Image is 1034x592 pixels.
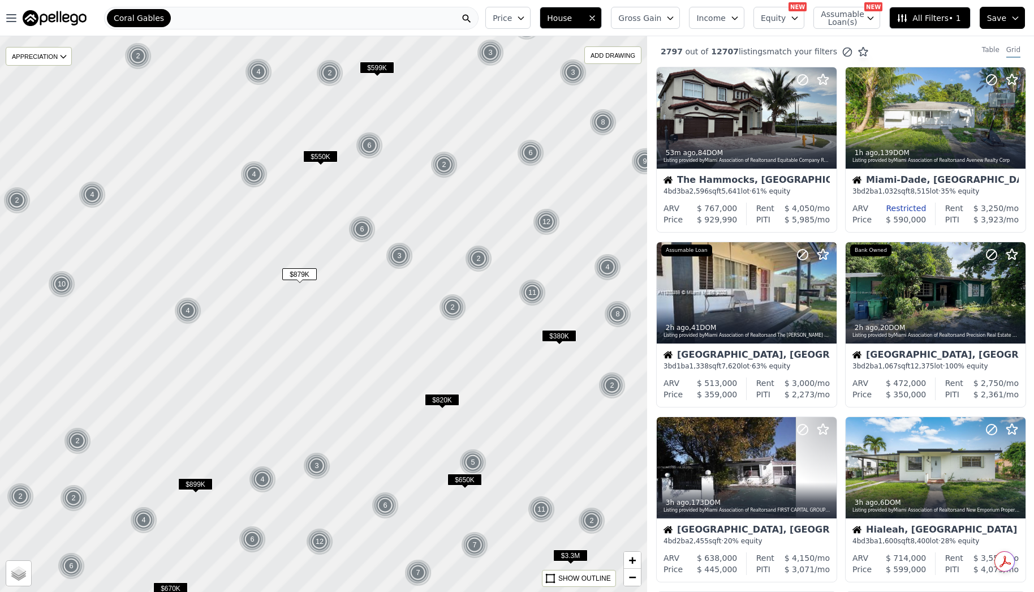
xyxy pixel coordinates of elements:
[945,389,959,400] div: PITI
[852,350,861,359] img: House
[578,507,605,534] div: 2
[945,377,963,389] div: Rent
[461,531,489,559] img: g1.png
[303,151,338,167] div: $550K
[852,377,868,389] div: ARV
[372,492,399,519] div: 6
[690,362,709,370] span: 1,338
[629,570,636,584] span: −
[766,46,837,57] span: match your filters
[868,203,926,214] div: Restricted
[130,507,158,534] img: g1.png
[664,148,831,157] div: , 84 DOM
[303,151,338,162] span: $550K
[631,148,659,175] img: g1.png
[855,149,878,157] time: 2025-08-12 20:17
[306,528,334,555] img: g1.png
[910,537,929,545] span: 8,400
[696,12,726,24] span: Income
[542,330,576,342] span: $380K
[519,279,546,306] img: g1.png
[845,242,1025,407] a: 2h ago,20DOMListing provided byMiami Association of Realtorsand Precision Real Estate GroupBank O...
[897,12,960,24] span: All Filters • 1
[721,187,740,195] span: 5,641
[664,350,673,359] img: House
[774,552,830,564] div: /mo
[178,478,213,490] span: $899K
[348,216,376,243] div: 6
[664,525,673,534] img: House
[594,254,622,281] img: g1.png
[124,42,152,70] img: g1.png
[690,187,709,195] span: 2,596
[982,45,999,58] div: Table
[6,561,31,586] a: Layers
[664,187,830,196] div: 4 bd 3 ba sqft lot · 61% equity
[973,379,1003,388] span: $ 2,750
[465,245,492,272] div: 2
[356,132,383,159] div: 6
[360,62,394,74] span: $599K
[58,552,85,580] div: 6
[60,484,87,512] div: 2
[58,552,85,580] img: g1.png
[598,372,626,399] img: g1.png
[528,496,555,523] img: g1.png
[240,161,268,188] img: g1.png
[239,526,266,553] div: 6
[852,564,872,575] div: Price
[980,7,1025,29] button: Save
[356,132,384,159] img: g1.png
[7,483,34,510] div: 2
[629,553,636,567] span: +
[664,525,830,537] div: [GEOGRAPHIC_DATA], [GEOGRAPHIC_DATA]
[589,109,617,136] img: g1.png
[756,552,774,564] div: Rent
[697,204,737,213] span: $ 767,000
[852,537,1019,546] div: 4 bd 3 ba sqft lot · 28% equity
[23,10,87,26] img: Pellego
[973,554,1003,563] span: $ 3,550
[821,10,857,26] span: Assumable Loan(s)
[114,12,164,24] span: Coral Gables
[852,175,1019,187] div: Miami-Dade, [GEOGRAPHIC_DATA]
[3,187,31,214] img: g1.png
[316,59,344,87] img: g1.png
[547,12,583,24] span: House
[697,215,737,224] span: $ 929,990
[348,216,376,243] img: g1.png
[245,58,273,85] img: g1.png
[664,350,830,362] div: [GEOGRAPHIC_DATA], [GEOGRAPHIC_DATA]
[661,47,683,56] span: 2797
[282,268,317,280] span: $879K
[594,254,621,281] div: 4
[404,559,432,586] div: 7
[533,208,561,235] img: g1.png
[589,109,617,136] div: 8
[789,2,807,11] div: NEW
[425,394,459,410] div: $820K
[852,214,872,225] div: Price
[239,526,266,553] img: g1.png
[477,39,505,66] img: g1.png
[124,42,152,70] div: 2
[697,390,737,399] span: $ 359,000
[447,474,482,486] span: $650K
[647,46,869,58] div: out of listings
[79,181,106,208] div: 4
[553,550,588,561] span: $3.3M
[852,157,1020,164] div: Listing provided by Miami Association of Realtors and Avenew Realty Corp
[721,362,740,370] span: 7,620
[852,148,1020,157] div: , 139 DOM
[631,148,658,175] div: 9
[664,552,679,564] div: ARV
[845,417,1025,582] a: 3h ago,6DOMListing provided byMiami Association of Realtorsand New Emporium Properties, Inc.House...
[386,242,413,269] img: g1.png
[316,59,343,87] div: 2
[558,573,611,584] div: SHOW OUTLINE
[963,203,1019,214] div: /mo
[624,552,641,569] a: Zoom in
[303,452,330,479] div: 3
[774,377,830,389] div: /mo
[886,215,926,224] span: $ 590,000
